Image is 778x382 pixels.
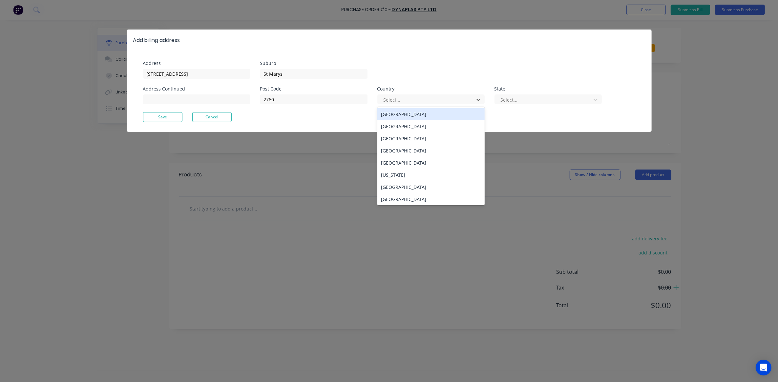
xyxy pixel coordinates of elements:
div: [GEOGRAPHIC_DATA] [377,145,485,157]
div: [GEOGRAPHIC_DATA] [377,181,485,193]
div: Address Continued [143,87,250,91]
div: Address [143,61,250,66]
button: Cancel [192,112,232,122]
div: [GEOGRAPHIC_DATA] [377,132,485,145]
div: [GEOGRAPHIC_DATA] [377,108,485,120]
div: [GEOGRAPHIC_DATA] [377,120,485,132]
div: Country [377,87,485,91]
div: [US_STATE] [377,169,485,181]
div: Add billing address [133,36,180,44]
div: [GEOGRAPHIC_DATA] [377,193,485,205]
div: Post Code [260,87,368,91]
div: Open Intercom Messenger [756,360,771,375]
div: [GEOGRAPHIC_DATA] [377,157,485,169]
div: State [494,87,602,91]
button: Save [143,112,182,122]
div: Suburb [260,61,368,66]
